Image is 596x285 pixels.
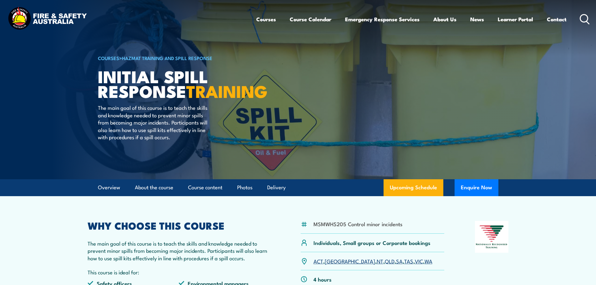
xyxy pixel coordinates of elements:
a: ACT [313,257,323,265]
a: About the course [135,179,173,196]
a: Emergency Response Services [345,11,420,28]
a: Course Calendar [290,11,331,28]
a: HAZMAT Training and Spill Response [122,54,212,61]
a: Learner Portal [498,11,533,28]
button: Enquire Now [455,179,498,196]
p: 4 hours [313,276,332,283]
a: Course content [188,179,222,196]
h6: > [98,54,252,62]
p: The main goal of this course is to teach the skills and knowledge needed to prevent minor spills ... [88,240,270,262]
a: VIC [415,257,423,265]
a: Contact [547,11,567,28]
p: Individuals, Small groups or Corporate bookings [313,239,430,246]
a: WA [425,257,432,265]
a: SA [396,257,403,265]
a: Upcoming Schedule [384,179,443,196]
strong: TRAINING [186,78,267,104]
a: NT [377,257,383,265]
a: TAS [404,257,413,265]
a: Overview [98,179,120,196]
a: Photos [237,179,252,196]
a: COURSES [98,54,119,61]
img: Nationally Recognised Training logo. [475,221,509,253]
a: Courses [256,11,276,28]
a: About Us [433,11,456,28]
p: The main goal of this course is to teach the skills and knowledge needed to prevent minor spills ... [98,104,212,140]
a: [GEOGRAPHIC_DATA] [325,257,375,265]
a: Delivery [267,179,286,196]
h2: WHY CHOOSE THIS COURSE [88,221,270,230]
a: QLD [385,257,395,265]
p: , , , , , , , [313,257,432,265]
li: MSMWHS205 Control minor incidents [313,220,402,227]
a: News [470,11,484,28]
p: This course is ideal for: [88,268,270,276]
h1: Initial Spill Response [98,69,252,98]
